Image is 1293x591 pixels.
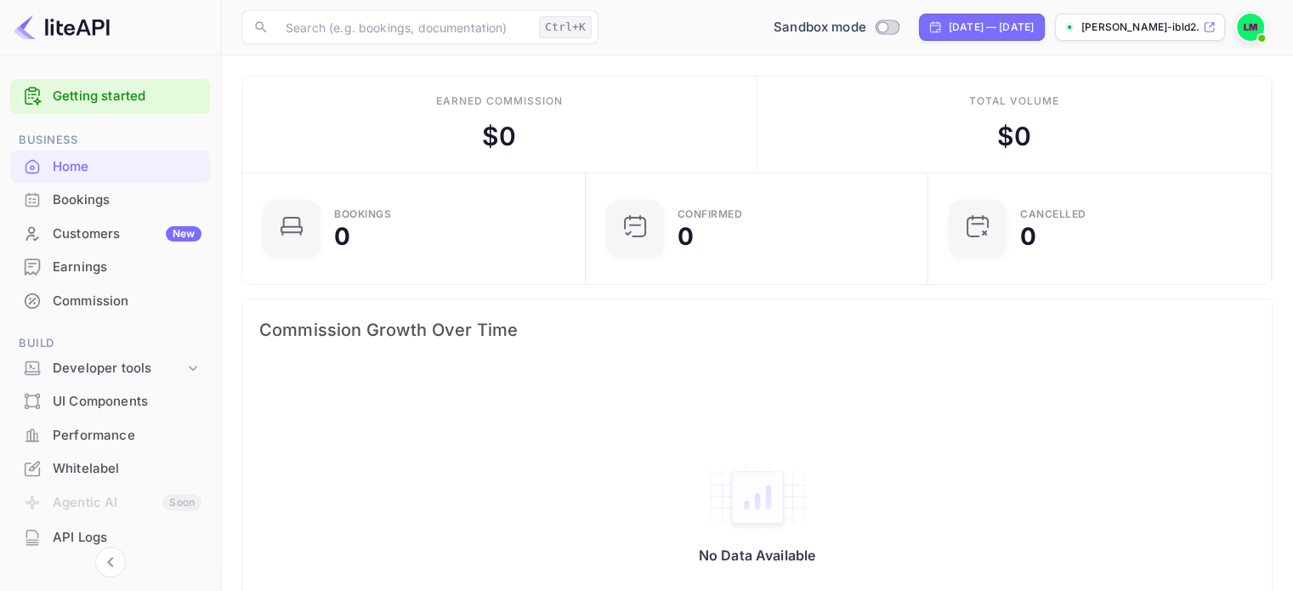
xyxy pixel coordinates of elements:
span: Business [10,131,210,150]
div: Bookings [10,184,210,217]
div: Home [53,157,201,177]
img: Lucas Moore [1237,14,1264,41]
div: Earnings [53,258,201,277]
span: Build [10,334,210,353]
a: Commission [10,285,210,316]
a: Earnings [10,251,210,282]
a: UI Components [10,385,210,417]
div: 0 [1020,224,1036,248]
p: No Data Available [699,547,816,564]
div: Whitelabel [10,452,210,486]
div: Bookings [334,209,391,219]
div: Earned commission [436,94,562,109]
input: Search (e.g. bookings, documentation) [275,10,532,44]
div: Commission [53,292,201,311]
div: Customers [53,224,201,244]
a: Bookings [10,184,210,215]
span: Commission Growth Over Time [259,316,1255,344]
div: CustomersNew [10,218,210,251]
div: API Logs [10,521,210,554]
div: Switch to Production mode [767,18,905,37]
img: LiteAPI logo [14,14,110,41]
div: [DATE] — [DATE] [949,20,1034,35]
div: Total volume [968,94,1059,109]
button: Collapse navigation [95,547,126,577]
div: New [166,226,201,242]
div: Ctrl+K [539,16,592,38]
span: Sandbox mode [774,18,866,37]
div: API Logs [53,528,201,548]
a: API Logs [10,521,210,553]
div: 0 [678,224,694,248]
div: Click to change the date range period [919,14,1045,41]
div: CANCELLED [1020,209,1086,219]
a: Getting started [53,87,201,106]
div: Whitelabel [53,459,201,479]
a: Home [10,151,210,182]
div: 0 [334,224,350,248]
a: Performance [10,419,210,451]
div: Bookings [53,190,201,210]
div: UI Components [53,392,201,412]
div: Confirmed [678,209,743,219]
div: UI Components [10,385,210,418]
div: Earnings [10,251,210,284]
div: Developer tools [10,354,210,384]
div: Home [10,151,210,184]
div: Getting started [10,79,210,114]
div: Commission [10,285,210,318]
a: CustomersNew [10,218,210,249]
div: Performance [10,419,210,452]
div: Developer tools [53,359,184,378]
div: $ 0 [997,117,1031,156]
img: empty-state-table2.svg [706,462,808,533]
div: $ 0 [482,117,516,156]
div: Performance [53,426,201,446]
a: Whitelabel [10,452,210,484]
p: [PERSON_NAME]-ibld2.nuit... [1081,20,1199,35]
